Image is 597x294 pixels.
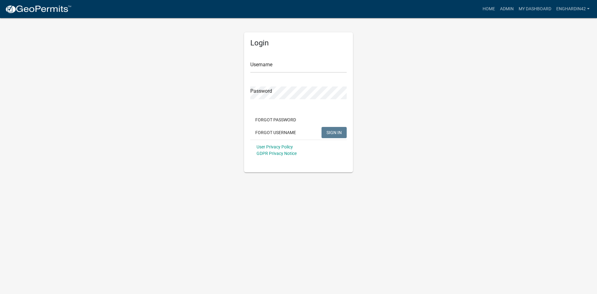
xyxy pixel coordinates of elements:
[516,3,554,15] a: My Dashboard
[257,151,297,156] a: GDPR Privacy Notice
[250,127,301,138] button: Forgot Username
[250,114,301,125] button: Forgot Password
[326,130,342,135] span: SIGN IN
[250,39,347,48] h5: Login
[257,144,293,149] a: User Privacy Policy
[480,3,497,15] a: Home
[322,127,347,138] button: SIGN IN
[497,3,516,15] a: Admin
[554,3,592,15] a: EngHardin42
